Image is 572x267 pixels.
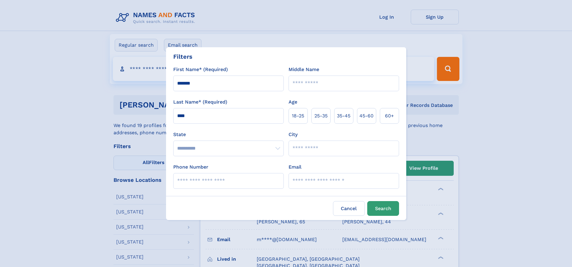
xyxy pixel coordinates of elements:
label: Email [289,163,301,171]
span: 18‑25 [292,112,304,120]
span: 45‑60 [359,112,374,120]
label: Cancel [333,201,365,216]
label: State [173,131,284,138]
label: Age [289,98,297,106]
label: City [289,131,298,138]
span: 25‑35 [314,112,328,120]
span: 35‑45 [337,112,350,120]
button: Search [367,201,399,216]
span: 60+ [385,112,394,120]
div: Filters [173,52,192,61]
label: Last Name* (Required) [173,98,227,106]
label: First Name* (Required) [173,66,228,73]
label: Phone Number [173,163,208,171]
label: Middle Name [289,66,319,73]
